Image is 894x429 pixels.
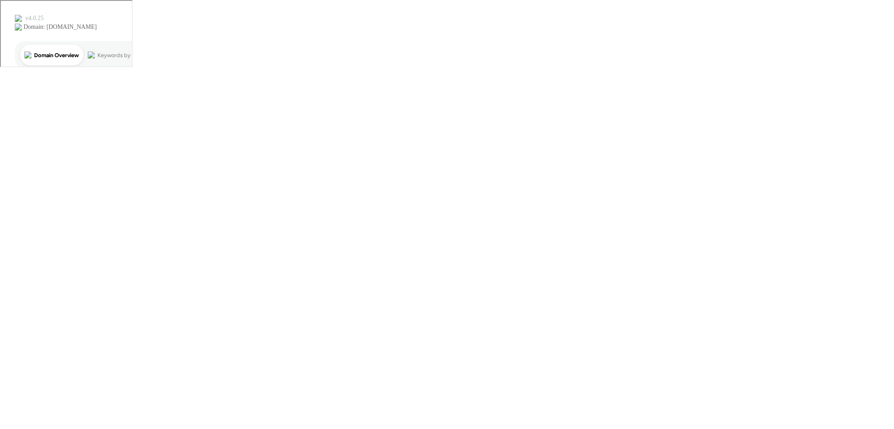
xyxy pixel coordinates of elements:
img: logo_orange.svg [14,14,21,21]
div: Domain: [DOMAIN_NAME] [23,23,96,30]
div: Keywords by Traffic [96,51,147,57]
img: tab_keywords_by_traffic_grey.svg [87,51,94,58]
div: v 4.0.25 [24,14,43,21]
img: website_grey.svg [14,23,21,30]
img: tab_domain_overview_orange.svg [24,51,31,58]
div: Domain Overview [33,51,78,57]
